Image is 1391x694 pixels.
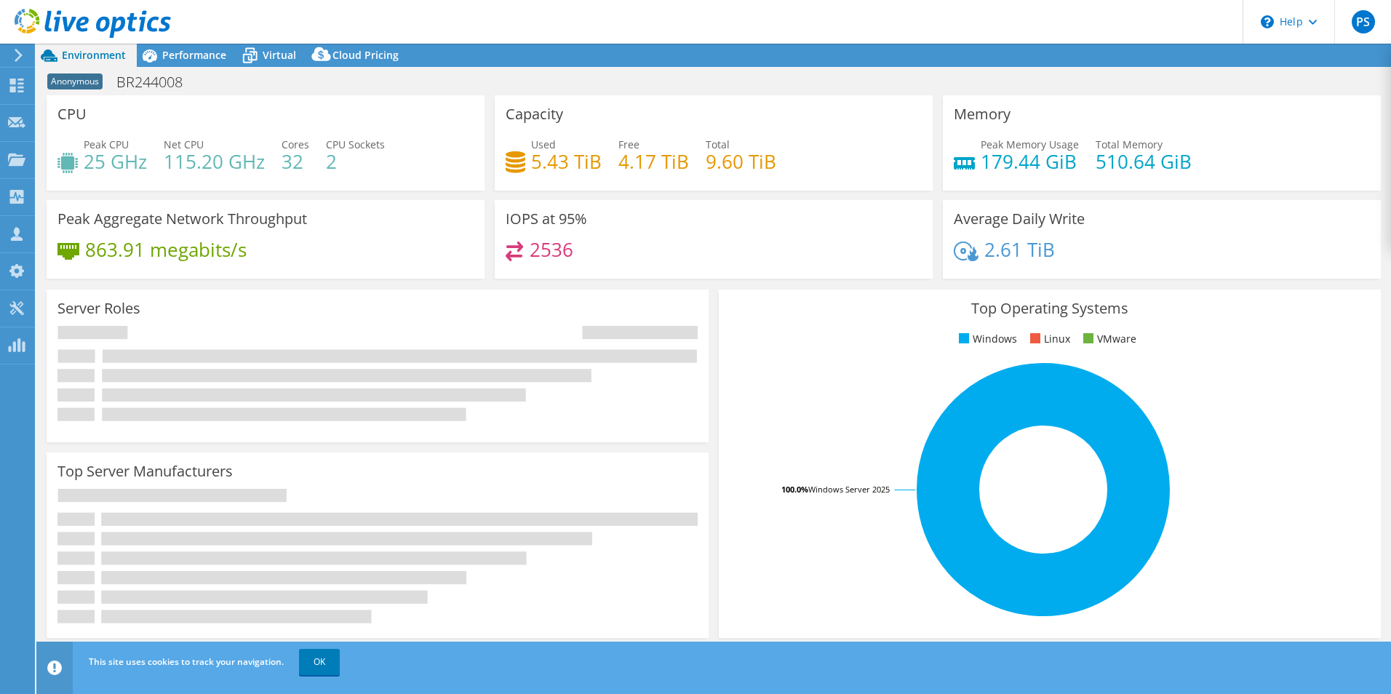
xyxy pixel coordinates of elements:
[332,48,399,62] span: Cloud Pricing
[781,484,808,495] tspan: 100.0%
[84,137,129,151] span: Peak CPU
[282,137,309,151] span: Cores
[1261,15,1274,28] svg: \n
[57,106,87,122] h3: CPU
[530,242,573,258] h4: 2536
[47,73,103,89] span: Anonymous
[162,48,226,62] span: Performance
[506,106,563,122] h3: Capacity
[85,242,247,258] h4: 863.91 megabits/s
[808,484,890,495] tspan: Windows Server 2025
[618,137,639,151] span: Free
[954,211,1085,227] h3: Average Daily Write
[282,153,309,169] h4: 32
[62,48,126,62] span: Environment
[954,106,1011,122] h3: Memory
[981,137,1079,151] span: Peak Memory Usage
[57,211,307,227] h3: Peak Aggregate Network Throughput
[1027,331,1070,347] li: Linux
[1096,137,1163,151] span: Total Memory
[299,649,340,675] a: OK
[531,137,556,151] span: Used
[89,655,284,668] span: This site uses cookies to track your navigation.
[531,153,602,169] h4: 5.43 TiB
[984,242,1055,258] h4: 2.61 TiB
[955,331,1017,347] li: Windows
[57,300,140,316] h3: Server Roles
[1080,331,1136,347] li: VMware
[326,137,385,151] span: CPU Sockets
[110,74,205,90] h1: BR244008
[1096,153,1192,169] h4: 510.64 GiB
[706,153,776,169] h4: 9.60 TiB
[506,211,587,227] h3: IOPS at 95%
[164,153,265,169] h4: 115.20 GHz
[730,300,1370,316] h3: Top Operating Systems
[981,153,1079,169] h4: 179.44 GiB
[84,153,147,169] h4: 25 GHz
[57,463,233,479] h3: Top Server Manufacturers
[263,48,296,62] span: Virtual
[326,153,385,169] h4: 2
[706,137,730,151] span: Total
[618,153,689,169] h4: 4.17 TiB
[1352,10,1375,33] span: PS
[164,137,204,151] span: Net CPU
